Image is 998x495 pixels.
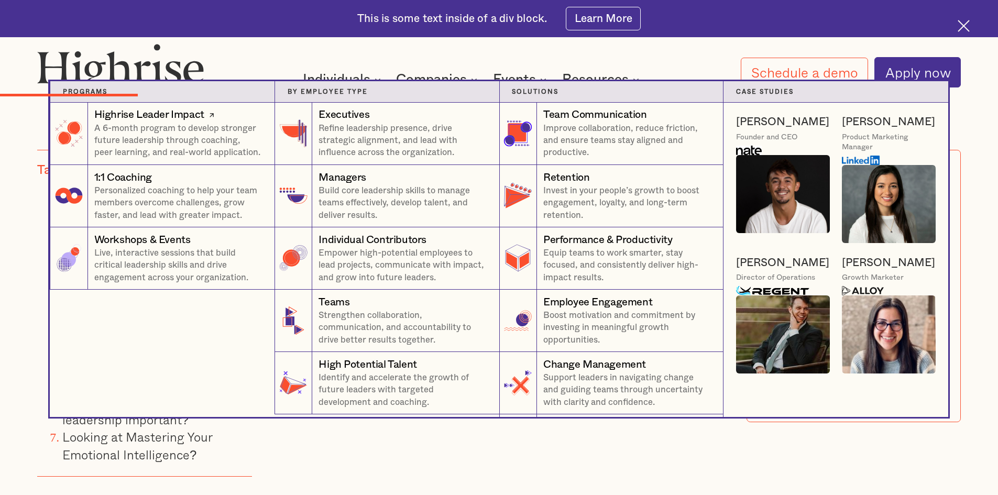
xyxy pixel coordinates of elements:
div: Events [493,73,550,86]
p: Build core leadership skills to manage teams effectively, develop talent, and deliver results. [319,185,486,222]
a: [PERSON_NAME] [842,256,935,270]
div: Workshops & Events [94,233,191,247]
p: Invest in your people’s growth to boost engagement, loyalty, and long-term retention. [543,185,710,222]
div: Director of Operations [736,273,815,283]
a: 1:1 CoachingPersonalized coaching to help your team members overcome challenges, grow faster, and... [50,165,275,227]
p: Equip teams to work smarter, stay focused, and consistently deliver high-impact results. [543,247,710,284]
a: Change ManagementSupport leaders in navigating change and guiding teams through uncertainty with ... [499,352,724,414]
div: Employee Engagement [543,295,652,310]
div: This is some text inside of a div block. [357,12,547,26]
div: Retention [543,170,589,185]
img: Cross icon [958,20,970,32]
div: Performance & Productivity [543,233,672,247]
p: Refine leadership presence, drive strategic alignment, and lead with influence across the organiz... [319,123,486,159]
div: Resources [562,73,629,86]
a: Looking at Mastering Your Emotional Intelligence? [62,427,212,464]
a: RetentionInvest in your people’s growth to boost engagement, loyalty, and long-term retention. [499,165,724,227]
a: Workshops & EventsLive, interactive sessions that build critical leadership skills and drive enga... [50,227,275,290]
a: Highrise Leader ImpactA 6-month program to develop stronger future leadership through coaching, p... [50,103,275,165]
a: Individual ContributorsEmpower high-potential employees to lead projects, communicate with impact... [275,227,499,290]
img: Highrise logo [37,43,204,94]
a: ManagersBuild core leadership skills to manage teams effectively, develop talent, and deliver res... [275,165,499,227]
p: Support leaders in navigating change and guiding teams through uncertainty with clarity and confi... [543,372,710,409]
p: Personalized coaching to help your team members overcome challenges, grow faster, and lead with g... [94,185,262,222]
div: Events [493,73,536,86]
div: Executives [319,107,369,122]
div: Change Management [543,357,646,372]
a: High Potential TalentIdentify and accelerate the growth of future leaders with targeted developme... [275,352,499,414]
div: Resources [562,73,642,86]
strong: Solutions [512,89,558,95]
div: Product Marketing Manager [842,133,936,152]
a: ExecutivesRefine leadership presence, drive strategic alignment, and lead with influence across t... [275,103,499,165]
div: High Potential Talent [319,357,417,372]
p: Strengthen collaboration, communication, and accountability to drive better results together. [319,310,486,346]
div: Individual Contributors [319,233,426,247]
a: Schedule a demo [741,58,869,87]
a: Apply now [874,57,961,87]
p: Empower high-potential employees to lead projects, communicate with impact, and grow into future ... [319,247,486,284]
div: Founder and CEO [736,133,797,142]
strong: By Employee Type [288,89,368,95]
div: Companies [396,73,467,86]
a: Manager EnablementGive managers the tools, support, and training they need to lead effectively an... [499,414,724,477]
strong: Case Studies [736,89,794,95]
div: Companies [396,73,480,86]
div: Teams [319,295,349,310]
a: Learn More [566,7,641,30]
a: [PERSON_NAME] [736,115,829,129]
div: 1:1 Coaching [94,170,152,185]
p: A 6-month program to develop stronger future leadership through coaching, peer learning, and real... [94,123,262,159]
a: Employee EngagementBoost motivation and commitment by investing in meaningful growth opportunities. [499,290,724,352]
p: Boost motivation and commitment by investing in meaningful growth opportunities. [543,310,710,346]
a: Team CommunicationImprove collaboration, reduce friction, and ensure teams stay aligned and produ... [499,103,724,165]
div: Individuals [303,73,370,86]
p: Live, interactive sessions that build critical leadership skills and drive engagement across your... [94,247,262,284]
div: Highrise Leader Impact [94,107,204,122]
div: Individuals [303,73,384,86]
strong: Programs [63,89,107,95]
div: Growth Marketer [842,273,904,283]
p: Improve collaboration, reduce friction, and ensure teams stay aligned and productive. [543,123,710,159]
a: [PERSON_NAME] [736,256,829,270]
a: TeamsStrengthen collaboration, communication, and accountability to drive better results together. [275,290,499,352]
div: Managers [319,170,366,185]
p: Identify and accelerate the growth of future leaders with targeted development and coaching. [319,372,486,409]
a: Performance & ProductivityEquip teams to work smarter, stay focused, and consistently deliver hig... [499,227,724,290]
a: [PERSON_NAME] [842,115,935,129]
div: Team Communication [543,107,647,122]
